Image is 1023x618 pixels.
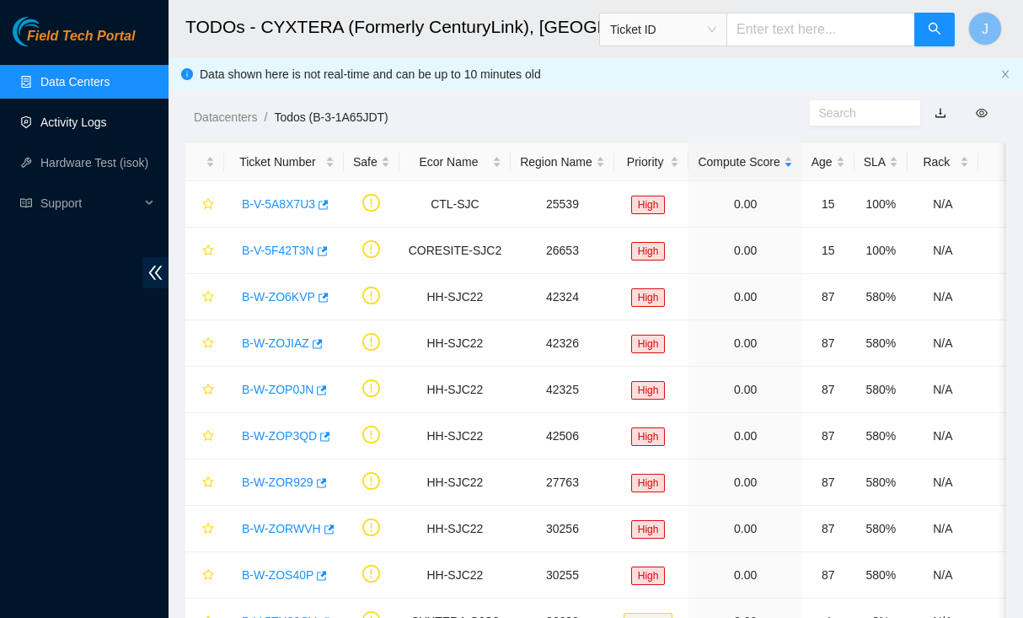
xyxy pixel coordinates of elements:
td: HH-SJC22 [399,367,511,413]
span: exclamation-circle [362,519,380,536]
td: 0.00 [688,506,801,552]
td: 580% [854,274,908,320]
span: High [631,242,666,261]
span: Field Tech Portal [27,29,135,45]
span: star [202,198,214,212]
td: HH-SJC22 [399,552,511,599]
button: star [195,237,215,264]
span: exclamation-circle [362,240,380,258]
button: star [195,562,215,588]
td: 42506 [511,413,614,459]
td: N/A [908,413,977,459]
td: 580% [854,320,908,367]
td: 0.00 [688,552,801,599]
td: 26653 [511,228,614,274]
a: Data Centers [40,75,110,89]
span: double-left [142,257,169,288]
span: exclamation-circle [362,379,380,397]
span: J [982,19,988,40]
a: Todos (B-3-1A65JDT) [274,110,388,124]
input: Enter text here... [726,13,915,46]
span: High [631,427,666,446]
td: HH-SJC22 [399,320,511,367]
td: 100% [854,181,908,228]
button: star [195,191,215,218]
td: 30255 [511,552,614,599]
a: B-W-ZOJIAZ [242,336,309,350]
td: N/A [908,506,977,552]
td: 87 [802,274,854,320]
td: 580% [854,552,908,599]
td: 87 [802,552,854,599]
td: N/A [908,228,977,274]
td: HH-SJC22 [399,274,511,320]
td: CTL-SJC [399,181,511,228]
span: High [631,335,666,353]
button: star [195,469,215,496]
td: 87 [802,367,854,413]
td: N/A [908,459,977,506]
td: 42326 [511,320,614,367]
a: Akamai TechnologiesField Tech Portal [13,30,135,52]
td: 100% [854,228,908,274]
span: High [631,567,666,585]
span: exclamation-circle [362,333,380,351]
td: 580% [854,459,908,506]
img: Akamai Technologies [13,17,85,46]
td: 30256 [511,506,614,552]
td: N/A [908,367,977,413]
td: N/A [908,181,977,228]
button: star [195,283,215,310]
td: 0.00 [688,228,801,274]
span: exclamation-circle [362,565,380,583]
td: 87 [802,459,854,506]
span: star [202,569,214,583]
input: Search [819,104,898,122]
a: B-W-ZOP0JN [242,383,313,396]
td: HH-SJC22 [399,459,511,506]
td: 0.00 [688,274,801,320]
a: B-V-5A8X7U3 [242,197,315,211]
a: B-W-ZORWVH [242,522,321,535]
span: exclamation-circle [362,194,380,212]
span: High [631,520,666,539]
button: close [1000,69,1010,80]
span: eye [976,107,988,119]
td: 87 [802,506,854,552]
td: N/A [908,274,977,320]
a: B-W-ZOS40P [242,568,313,582]
td: 25539 [511,181,614,228]
span: / [264,110,267,124]
td: 0.00 [688,367,801,413]
span: close [1000,69,1010,79]
span: star [202,476,214,490]
td: HH-SJC22 [399,413,511,459]
span: star [202,337,214,351]
td: 87 [802,413,854,459]
span: search [928,22,941,38]
td: 15 [802,228,854,274]
span: star [202,291,214,304]
span: exclamation-circle [362,287,380,304]
td: 87 [802,320,854,367]
a: Activity Logs [40,116,107,129]
span: exclamation-circle [362,426,380,443]
button: star [195,422,215,449]
span: Support [40,186,140,220]
button: J [968,12,1002,46]
span: read [20,197,32,209]
span: star [202,523,214,536]
button: star [195,330,215,357]
td: 15 [802,181,854,228]
td: 0.00 [688,181,801,228]
span: star [202,384,214,397]
span: star [202,245,214,258]
a: download [935,106,946,120]
a: B-W-ZOP3QD [242,429,317,443]
td: 0.00 [688,459,801,506]
td: 580% [854,367,908,413]
span: Ticket ID [610,17,716,42]
a: Datacenters [194,110,257,124]
td: 42324 [511,274,614,320]
td: N/A [908,320,977,367]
